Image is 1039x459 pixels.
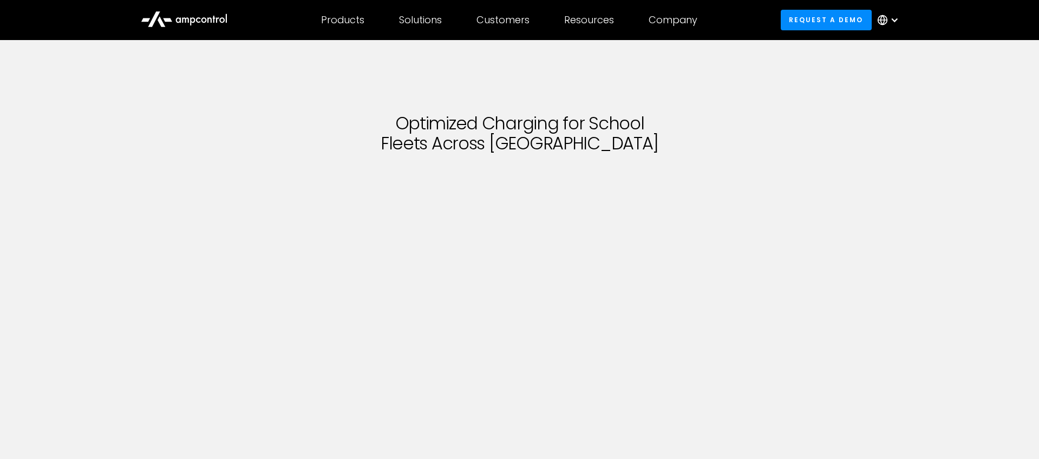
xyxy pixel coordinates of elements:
[321,14,364,26] div: Products
[399,14,442,26] div: Solutions
[564,14,614,26] div: Resources
[649,14,697,26] div: Company
[781,10,872,30] a: Request a demo
[476,14,530,26] div: Customers
[282,114,758,154] h1: Optimized Charging for School Fleets Across [GEOGRAPHIC_DATA]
